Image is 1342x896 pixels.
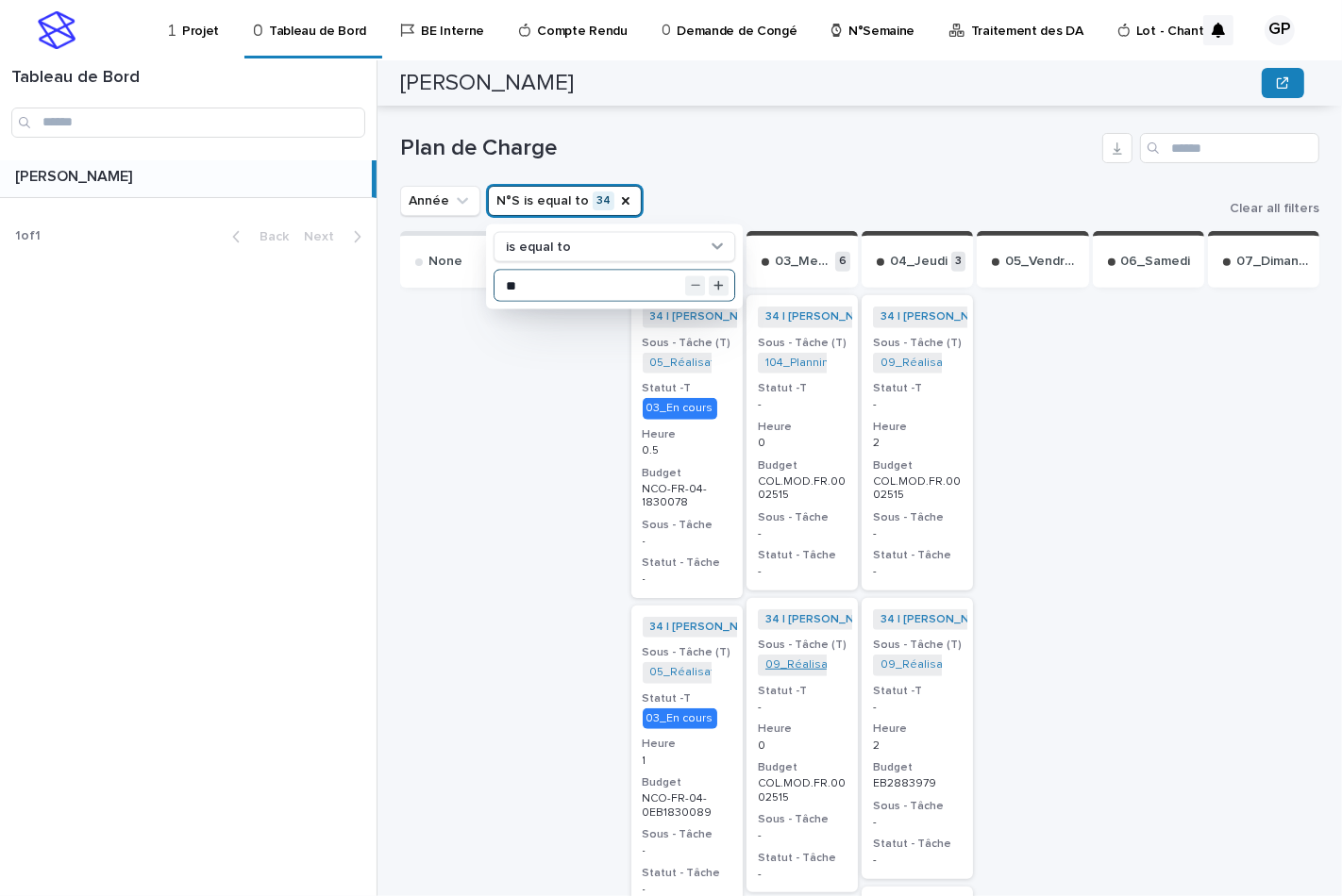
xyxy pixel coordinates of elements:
[873,458,962,473] h3: Budget
[873,336,962,351] h3: Sous - Tâche (T)
[1236,254,1312,270] p: 07_Dimanche
[758,684,847,699] h3: Statut -T
[686,276,706,296] button: Decrement value
[862,598,973,879] a: 34 | [PERSON_NAME] | 2025 Sous - Tâche (T)09_Réalisation Chiffrage_COM-FR-04-2883979 Statut -T-He...
[650,310,804,324] a: 34 | [PERSON_NAME] | 2025
[873,722,962,737] h3: Heure
[873,799,962,814] h3: Sous - Tâche
[650,621,804,634] a: 34 | [PERSON_NAME] | 2025
[758,336,847,351] h3: Sous - Tâche (T)
[650,357,882,370] a: 05_Réalisation Plans_NCO-FR-04-1830078
[488,186,642,216] button: N°S
[631,295,743,597] a: 34 | [PERSON_NAME] | 2025 Sous - Tâche (T)05_Réalisation Plans_NCO-FR-04-1830078 Statut -T03_En c...
[873,701,962,714] p: -
[643,556,731,571] h3: Statut - Tâche
[643,483,731,510] p: NCO-FR-04-1830078
[758,760,847,775] h3: Budget
[881,310,1034,324] a: 34 | [PERSON_NAME] | 2025
[758,638,847,653] h3: Sous - Tâche (T)
[296,228,377,245] button: Next
[758,701,847,714] p: -
[758,722,847,737] h3: Heure
[758,829,847,842] p: -
[643,398,717,419] div: 03_En cours
[643,844,731,857] p: -
[873,760,962,775] h3: Budget
[643,535,731,548] p: -
[873,398,962,411] p: -
[881,658,1136,672] a: 09_Réalisation Chiffrage_COM-FR-04-2883979
[643,518,731,533] h3: Sous - Tâche
[428,254,462,270] p: None
[746,295,858,589] div: 34 | [PERSON_NAME] | 2025 Sous - Tâche (T)104_Planning Travaux_NCO-FR-04-2570815 Statut -T-Heure0...
[1215,202,1319,215] button: Clear all filters
[643,775,731,790] h3: Budget
[643,827,731,842] h3: Sous - Tâche
[11,68,365,89] h1: Tableau de Bord
[643,792,731,820] p: NCO-FR-04-0EB1830089
[304,230,345,243] span: Next
[873,381,962,396] h3: Statut -T
[758,868,847,881] p: -
[758,458,847,473] h3: Budget
[217,228,296,245] button: Back
[643,737,731,752] h3: Heure
[643,645,731,660] h3: Sous - Tâche (T)
[758,420,847,435] h3: Heure
[15,164,136,186] p: [PERSON_NAME]
[758,777,847,805] p: COL.MOD.FR.0002515
[643,883,731,896] p: -
[758,739,847,753] p: 0
[873,420,962,435] h3: Heure
[873,816,962,829] p: -
[1265,15,1295,45] div: GP
[873,527,962,540] p: -
[643,466,731,481] h3: Budget
[643,755,731,768] p: 1
[881,357,1140,370] a: 09_Réalisation Chiffrage_COL.MOD.FR.0002515
[765,310,919,324] a: 34 | [PERSON_NAME] | 2025
[1005,254,1081,270] p: 05_Vendredi
[873,548,962,563] h3: Statut - Tâche
[643,866,731,881] h3: Statut - Tâche
[1140,133,1319,163] input: Search
[873,510,962,525] h3: Sous - Tâche
[758,381,847,396] h3: Statut -T
[643,708,717,729] div: 03_En cours
[758,475,847,503] p: COL.MOD.FR.0002515
[248,230,289,243] span: Back
[400,135,1095,162] h1: Plan de Charge
[643,336,731,351] h3: Sous - Tâche (T)
[765,613,919,626] a: 34 | [PERSON_NAME] | 2025
[873,638,962,653] h3: Sous - Tâche (T)
[758,851,847,866] h3: Statut - Tâche
[643,381,731,396] h3: Statut -T
[951,252,965,272] p: 3
[758,527,847,540] p: -
[643,444,731,457] p: 0.5
[873,854,962,867] p: -
[506,240,571,256] p: is equal to
[643,691,731,706] h3: Statut -T
[1121,254,1191,270] p: 06_Samedi
[650,666,884,679] a: 05_Réalisation Plans_NCO-FR-04-1830089
[746,598,858,892] a: 34 | [PERSON_NAME] | 2025 Sous - Tâche (T)09_Réalisation Chiffrage_COL.MOD.FR.0002306 Statut -T-H...
[873,565,962,578] p: -
[873,837,962,852] h3: Statut - Tâche
[873,437,962,450] p: 2
[775,254,831,270] p: 03_Mercredi
[873,684,962,699] h3: Statut -T
[758,398,847,411] p: -
[709,276,729,296] button: Increment value
[643,572,731,586] p: -
[11,108,365,138] input: Search
[758,437,847,450] p: 0
[881,613,1034,626] a: 34 | [PERSON_NAME] | 2025
[758,510,847,525] h3: Sous - Tâche
[835,252,850,272] p: 6
[400,186,480,216] button: Année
